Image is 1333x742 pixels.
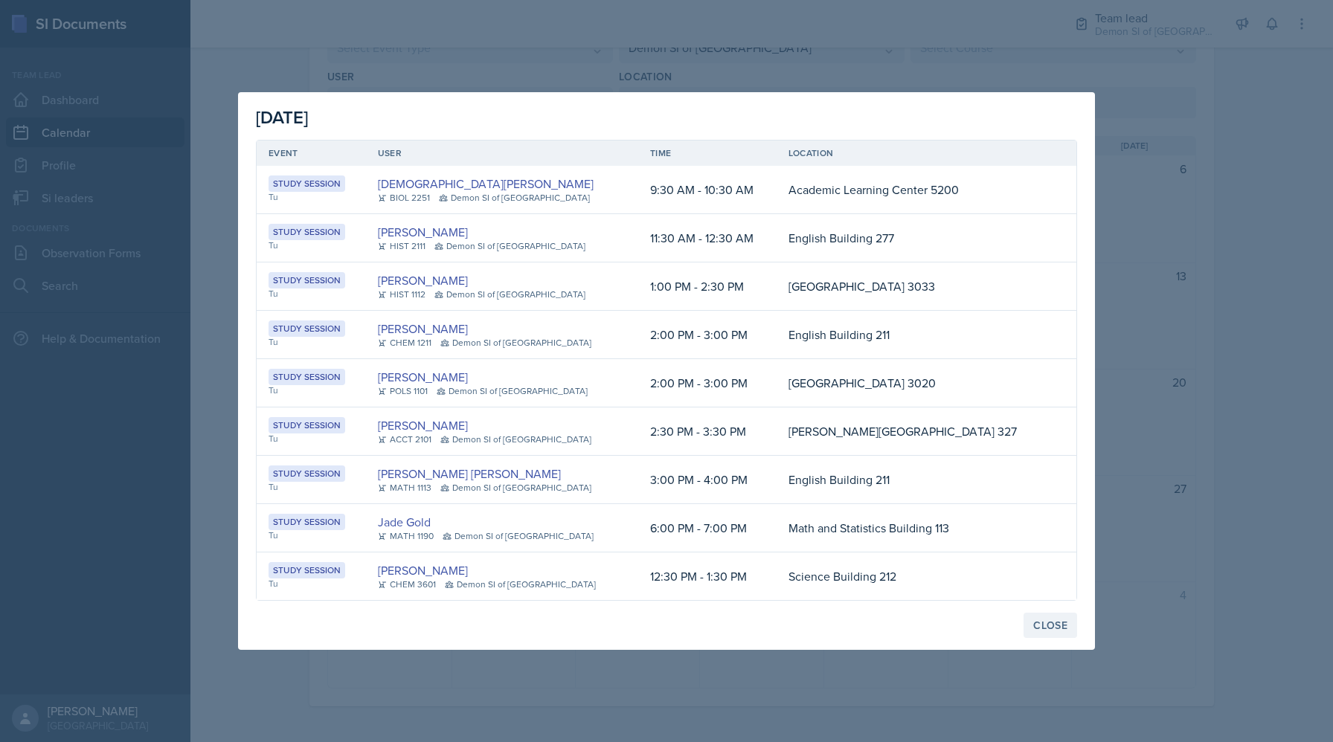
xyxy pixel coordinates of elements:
[269,272,345,288] div: Study Session
[269,320,345,337] div: Study Session
[445,578,596,591] div: Demon SI of [GEOGRAPHIC_DATA]
[269,335,354,349] div: Tu
[378,191,430,204] div: BIOL 2251
[269,224,345,240] div: Study Session
[378,465,561,483] a: [PERSON_NAME] [PERSON_NAME]
[378,561,468,579] a: [PERSON_NAME]
[443,529,594,543] div: Demon SI of [GEOGRAPHIC_DATA]
[777,407,1050,456] td: [PERSON_NAME][GEOGRAPHIC_DATA] 327
[638,552,777,600] td: 12:30 PM - 1:30 PM
[777,262,1050,311] td: [GEOGRAPHIC_DATA] 3033
[269,577,354,590] div: Tu
[777,214,1050,262] td: English Building 277
[638,141,777,166] th: Time
[269,465,345,482] div: Study Session
[269,369,345,385] div: Study Session
[638,311,777,359] td: 2:00 PM - 3:00 PM
[440,433,591,446] div: Demon SI of [GEOGRAPHIC_DATA]
[378,336,431,349] div: CHEM 1211
[378,223,468,241] a: [PERSON_NAME]
[434,239,585,253] div: Demon SI of [GEOGRAPHIC_DATA]
[269,417,345,433] div: Study Session
[378,433,431,446] div: ACCT 2101
[269,514,345,530] div: Study Session
[378,175,594,193] a: [DEMOGRAPHIC_DATA][PERSON_NAME]
[269,432,354,445] div: Tu
[777,141,1050,166] th: Location
[777,359,1050,407] td: [GEOGRAPHIC_DATA] 3020
[378,239,425,253] div: HIST 2111
[437,384,588,398] div: Demon SI of [GEOGRAPHIC_DATA]
[434,288,585,301] div: Demon SI of [GEOGRAPHIC_DATA]
[638,504,777,552] td: 6:00 PM - 7:00 PM
[257,141,366,166] th: Event
[777,552,1050,600] td: Science Building 212
[256,104,1077,131] div: [DATE]
[638,456,777,504] td: 3:00 PM - 4:00 PM
[269,562,345,578] div: Study Session
[378,320,468,338] a: [PERSON_NAME]
[269,175,345,192] div: Study Session
[378,271,468,289] a: [PERSON_NAME]
[378,513,431,531] a: Jade Gold
[777,311,1050,359] td: English Building 211
[378,578,436,591] div: CHEM 3601
[439,191,590,204] div: Demon SI of [GEOGRAPHIC_DATA]
[1024,613,1077,638] button: Close
[638,214,777,262] td: 11:30 AM - 12:30 AM
[378,416,468,434] a: [PERSON_NAME]
[777,456,1050,504] td: English Building 211
[638,407,777,456] td: 2:30 PM - 3:30 PM
[638,166,777,214] td: 9:30 AM - 10:30 AM
[378,288,425,301] div: HIST 1112
[638,359,777,407] td: 2:00 PM - 3:00 PM
[269,384,354,397] div: Tu
[378,481,431,494] div: MATH 1113
[440,481,591,494] div: Demon SI of [GEOGRAPHIC_DATA]
[777,166,1050,214] td: Academic Learning Center 5200
[777,504,1050,552] td: Math and Statistics Building 113
[269,239,354,252] div: Tu
[269,190,354,204] div: Tu
[366,141,638,166] th: User
[638,262,777,311] td: 1:00 PM - 2:30 PM
[440,336,591,349] div: Demon SI of [GEOGRAPHIC_DATA]
[269,480,354,494] div: Tu
[1033,619,1067,631] div: Close
[378,368,468,386] a: [PERSON_NAME]
[378,529,434,543] div: MATH 1190
[269,287,354,300] div: Tu
[378,384,428,398] div: POLS 1101
[269,529,354,542] div: Tu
